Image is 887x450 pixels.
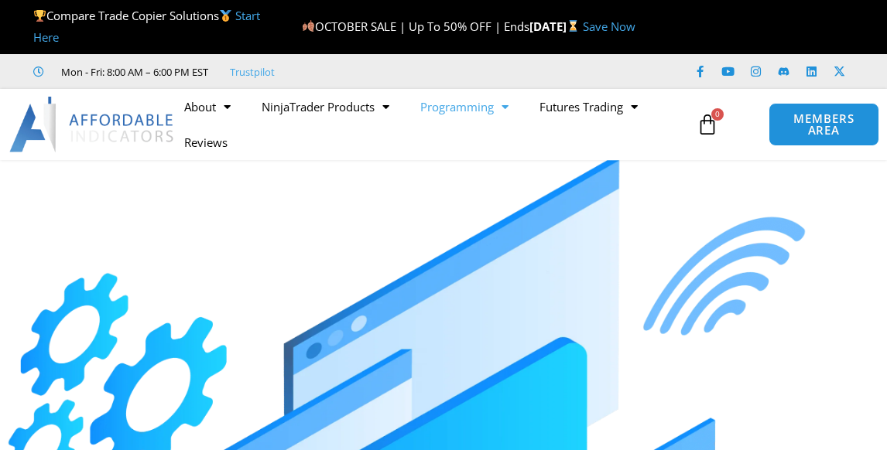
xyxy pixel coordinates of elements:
a: 0 [673,102,741,147]
a: NinjaTrader Products [246,89,405,124]
a: Reviews [169,124,243,160]
a: Programming [405,89,524,124]
a: Trustpilot [230,63,275,81]
span: Compare Trade Copier Solutions [33,8,260,45]
span: 0 [711,108,724,121]
strong: [DATE] [529,19,583,34]
img: 🏆 [34,10,46,22]
img: 🥇 [220,10,231,22]
nav: Menu [169,89,692,160]
a: MEMBERS AREA [769,103,879,146]
a: Futures Trading [524,89,653,124]
img: ⌛ [567,20,579,32]
a: Save Now [583,19,635,34]
span: MEMBERS AREA [785,113,863,136]
span: OCTOBER SALE | Up To 50% OFF | Ends [302,19,529,34]
a: Start Here [33,8,260,45]
a: About [169,89,246,124]
img: 🍂 [303,20,314,32]
img: LogoAI | Affordable Indicators – NinjaTrader [9,97,176,152]
span: Mon - Fri: 8:00 AM – 6:00 PM EST [57,63,208,81]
